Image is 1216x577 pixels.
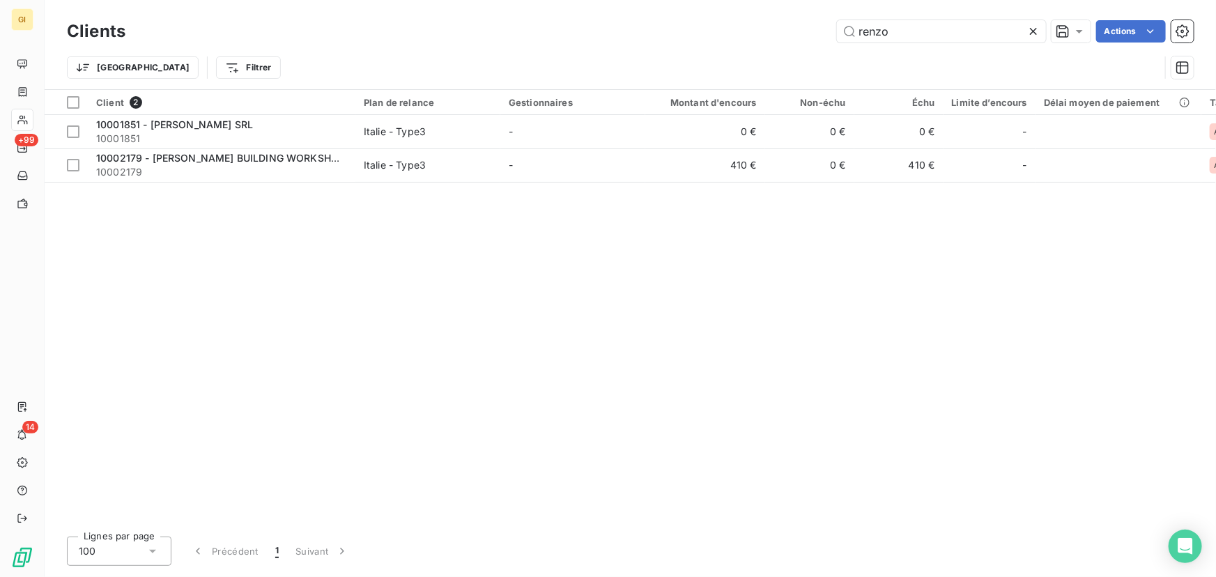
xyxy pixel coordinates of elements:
[22,421,38,433] span: 14
[216,56,280,79] button: Filtrer
[837,20,1046,43] input: Rechercher
[774,97,846,108] div: Non-échu
[364,158,426,172] div: Italie - Type3
[96,118,253,130] span: 10001851 - [PERSON_NAME] SRL
[96,165,347,179] span: 10002179
[509,125,513,137] span: -
[509,97,637,108] div: Gestionnaires
[1044,97,1193,108] div: Délai moyen de paiement
[67,19,125,44] h3: Clients
[1169,530,1202,563] div: Open Intercom Messenger
[11,546,33,569] img: Logo LeanPay
[287,537,357,566] button: Suivant
[1023,158,1027,172] span: -
[67,56,199,79] button: [GEOGRAPHIC_DATA]
[364,125,426,139] div: Italie - Type3
[79,544,95,558] span: 100
[863,97,935,108] div: Échu
[854,115,944,148] td: 0 €
[1096,20,1166,43] button: Actions
[183,537,267,566] button: Précédent
[765,115,854,148] td: 0 €
[1023,125,1027,139] span: -
[15,134,38,146] span: +99
[96,97,124,108] span: Client
[96,152,367,164] span: 10002179 - [PERSON_NAME] BUILDING WORKSHOP SRL
[765,148,854,182] td: 0 €
[11,8,33,31] div: GI
[509,159,513,171] span: -
[645,148,765,182] td: 410 €
[267,537,287,566] button: 1
[952,97,1027,108] div: Limite d’encours
[654,97,757,108] div: Montant d'encours
[645,115,765,148] td: 0 €
[275,544,279,558] span: 1
[130,96,142,109] span: 2
[854,148,944,182] td: 410 €
[96,132,347,146] span: 10001851
[364,97,492,108] div: Plan de relance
